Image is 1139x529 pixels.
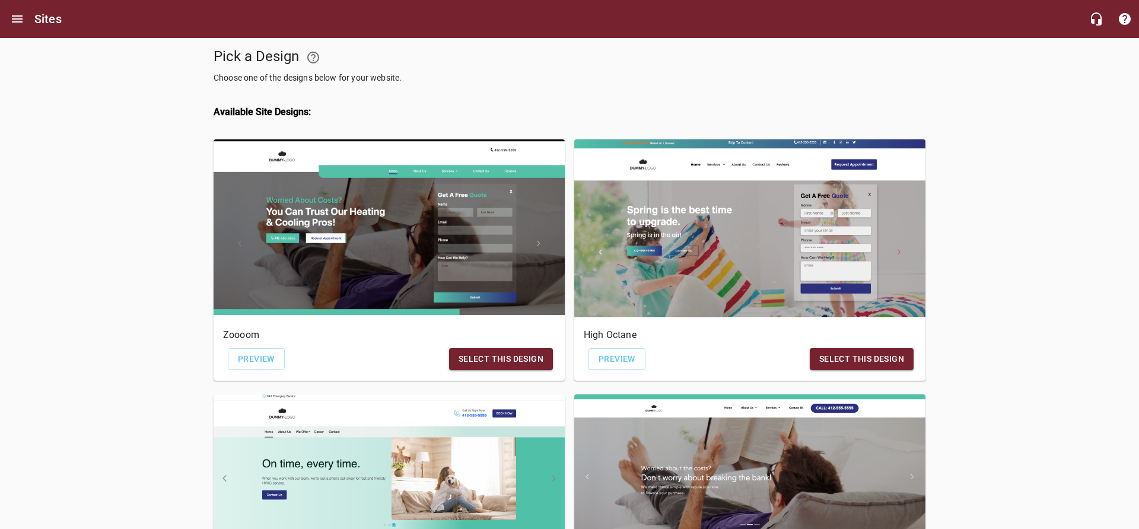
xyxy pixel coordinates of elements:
h6: Sites [34,9,62,28]
h6: High Octane [584,327,916,343]
button: Select this design [449,348,553,370]
h4: Available Site Designs: [214,106,925,117]
button: Select this design [810,348,914,370]
span: Select this design [459,352,543,367]
a: Learn about our recommended Site updates [299,43,327,72]
h5: Pick a Design [214,43,565,72]
button: Live Chat [1082,5,1111,33]
p: Choose one of the designs below for your website. [214,72,565,84]
span: Preview [238,352,275,367]
button: Open drawer [3,5,31,33]
h6: Zoooom [223,327,555,343]
span: Select this design [819,352,904,367]
span: Preview [599,352,635,367]
a: Preview [588,348,645,370]
button: Support Portal [1111,5,1139,33]
a: Preview [228,348,285,370]
div: High Octane [574,139,925,317]
div: Zoooom [214,139,565,317]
